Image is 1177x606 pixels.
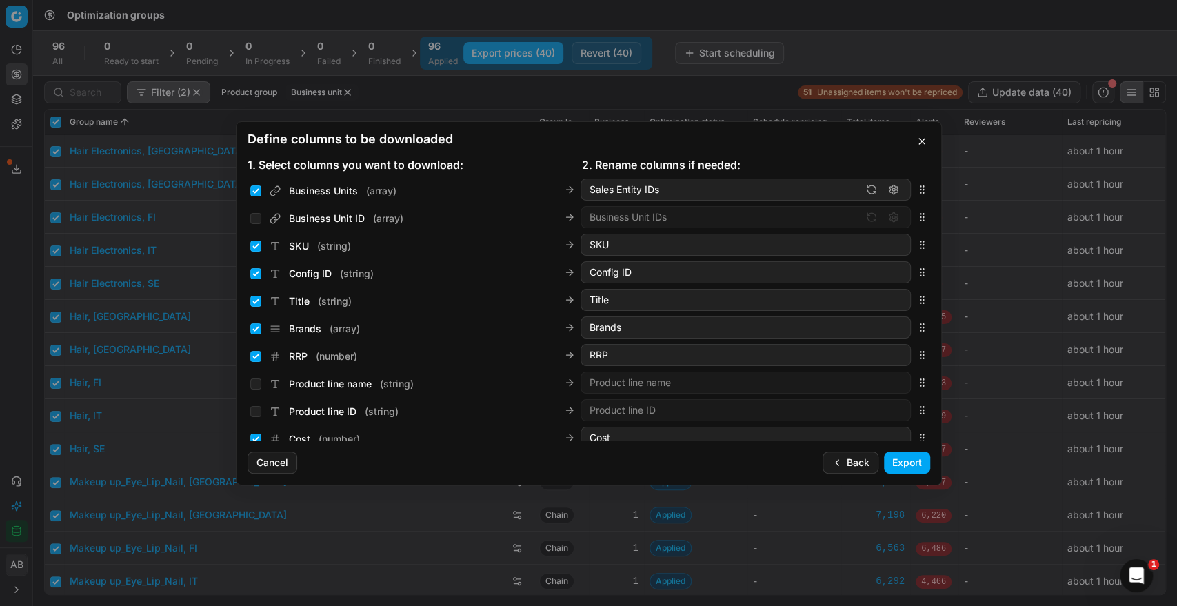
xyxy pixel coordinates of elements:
[582,156,916,173] div: 2. Rename columns if needed:
[289,239,309,253] span: SKU
[289,294,310,308] span: Title
[289,432,310,446] span: Cost
[289,405,356,418] span: Product line ID
[289,267,332,281] span: Config ID
[289,184,358,198] span: Business Units
[366,184,396,198] span: ( array )
[319,432,360,446] span: ( number )
[289,322,321,336] span: Brands
[1148,559,1159,570] span: 1
[316,350,357,363] span: ( number )
[373,212,403,225] span: ( array )
[884,452,930,474] button: Export
[248,133,930,145] h2: Define columns to be downloaded
[1120,559,1153,592] iframe: Intercom live chat
[248,452,297,474] button: Cancel
[318,294,352,308] span: ( string )
[330,322,360,336] span: ( array )
[317,239,351,253] span: ( string )
[365,405,399,418] span: ( string )
[380,377,414,391] span: ( string )
[289,212,365,225] span: Business Unit ID
[823,452,878,474] button: Back
[340,267,374,281] span: ( string )
[289,377,372,391] span: Product line name
[248,156,582,173] div: 1. Select columns you want to download:
[289,350,308,363] span: RRP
